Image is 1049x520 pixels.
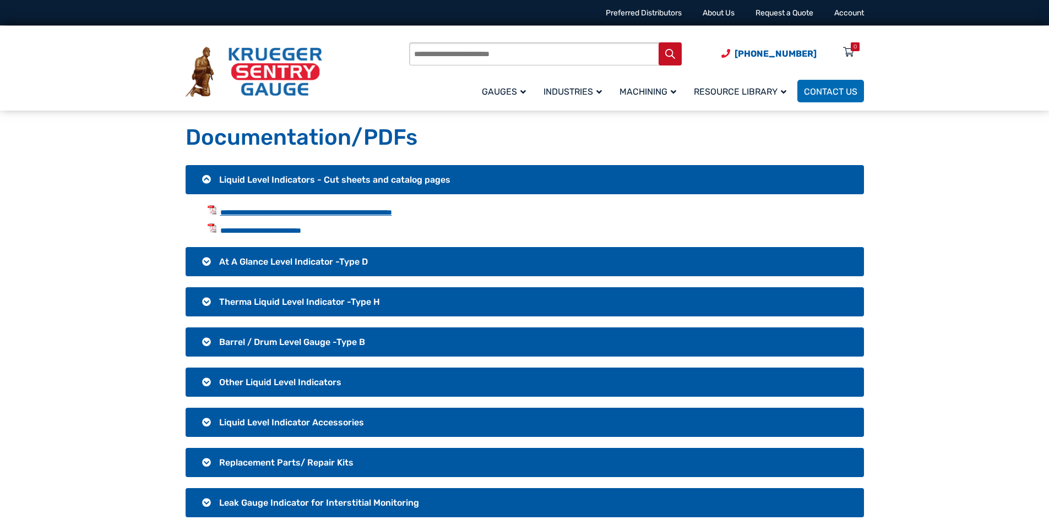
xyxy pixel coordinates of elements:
img: Krueger Sentry Gauge [186,47,322,97]
span: At A Glance Level Indicator -Type D [219,256,368,267]
a: Phone Number (920) 434-8860 [721,47,817,61]
a: Preferred Distributors [606,8,682,18]
span: Machining [619,86,676,97]
a: Account [834,8,864,18]
span: Liquid Level Indicators - Cut sheets and catalog pages [219,174,450,185]
span: Industries [543,86,602,97]
span: Barrel / Drum Level Gauge -Type B [219,337,365,347]
a: Contact Us [797,80,864,102]
a: Machining [613,78,687,104]
a: Request a Quote [756,8,813,18]
span: Liquid Level Indicator Accessories [219,417,364,428]
a: Resource Library [687,78,797,104]
a: Gauges [475,78,537,104]
span: Resource Library [694,86,786,97]
span: [PHONE_NUMBER] [735,48,817,59]
span: Gauges [482,86,526,97]
div: 0 [854,42,857,51]
h1: Documentation/PDFs [186,124,864,151]
a: Industries [537,78,613,104]
span: Therma Liquid Level Indicator -Type H [219,297,380,307]
span: Leak Gauge Indicator for Interstitial Monitoring [219,497,419,508]
span: Other Liquid Level Indicators [219,377,341,387]
span: Replacement Parts/ Repair Kits [219,457,354,468]
a: About Us [703,8,735,18]
span: Contact Us [804,86,857,97]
